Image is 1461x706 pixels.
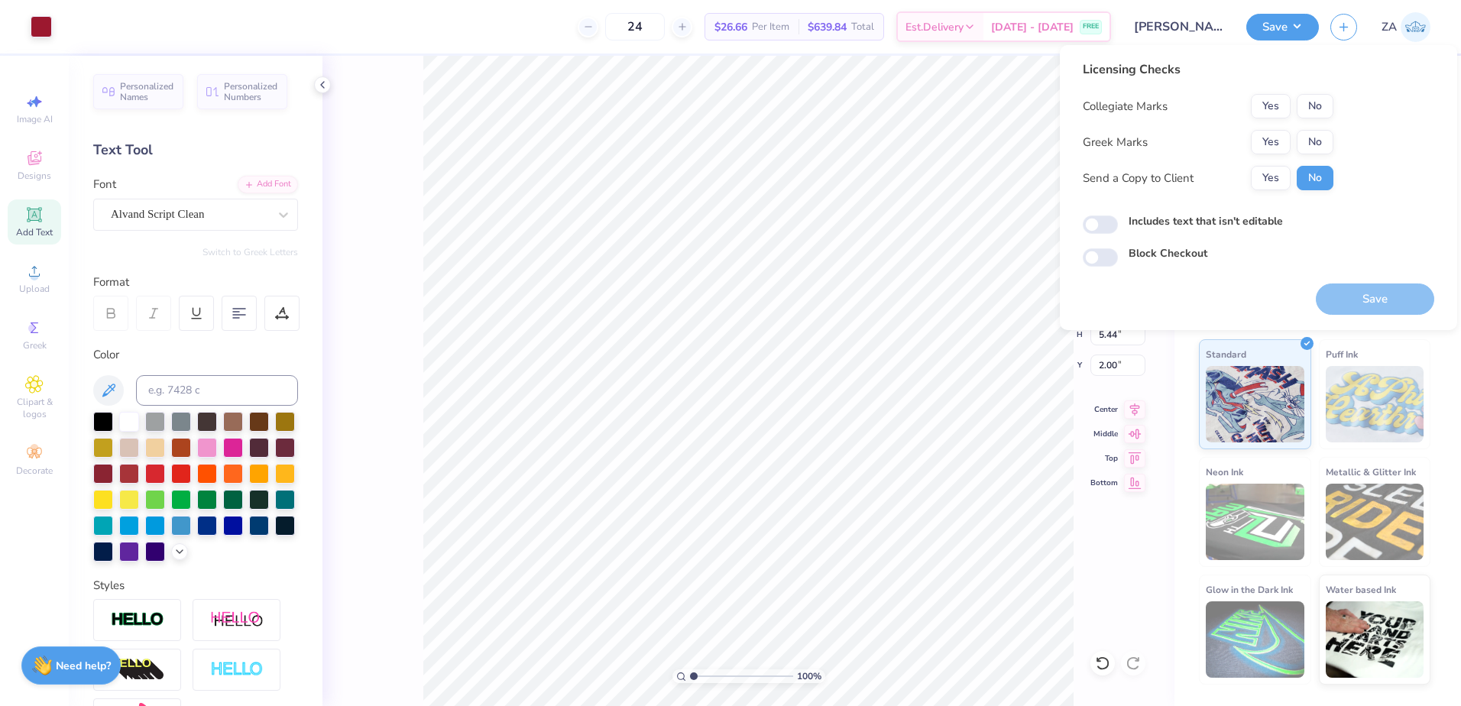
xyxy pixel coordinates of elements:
[714,19,747,35] span: $26.66
[210,661,264,678] img: Negative Space
[1251,130,1291,154] button: Yes
[93,176,116,193] label: Font
[851,19,874,35] span: Total
[1326,601,1424,678] img: Water based Ink
[797,669,821,683] span: 100 %
[1206,346,1246,362] span: Standard
[93,346,298,364] div: Color
[1382,12,1430,42] a: ZA
[1326,366,1424,442] img: Puff Ink
[16,465,53,477] span: Decorate
[1246,14,1319,40] button: Save
[17,113,53,125] span: Image AI
[93,140,298,160] div: Text Tool
[1326,484,1424,560] img: Metallic & Glitter Ink
[111,658,164,682] img: 3d Illusion
[991,19,1074,35] span: [DATE] - [DATE]
[1297,94,1333,118] button: No
[1206,601,1304,678] img: Glow in the Dark Ink
[23,339,47,351] span: Greek
[752,19,789,35] span: Per Item
[1090,404,1118,415] span: Center
[808,19,847,35] span: $639.84
[1129,213,1283,229] label: Includes text that isn't editable
[224,81,278,102] span: Personalized Numbers
[111,611,164,629] img: Stroke
[136,375,298,406] input: e.g. 7428 c
[18,170,51,182] span: Designs
[1206,464,1243,480] span: Neon Ink
[1297,166,1333,190] button: No
[1382,18,1397,36] span: ZA
[1326,581,1396,598] span: Water based Ink
[1206,366,1304,442] img: Standard
[16,226,53,238] span: Add Text
[1083,21,1099,32] span: FREE
[1401,12,1430,42] img: Zuriel Alaba
[605,13,665,40] input: – –
[93,577,298,594] div: Styles
[1083,60,1333,79] div: Licensing Checks
[8,396,61,420] span: Clipart & logos
[19,283,50,295] span: Upload
[1090,429,1118,439] span: Middle
[1206,581,1293,598] span: Glow in the Dark Ink
[1090,478,1118,488] span: Bottom
[120,81,174,102] span: Personalized Names
[1326,346,1358,362] span: Puff Ink
[1251,166,1291,190] button: Yes
[1206,484,1304,560] img: Neon Ink
[905,19,964,35] span: Est. Delivery
[1297,130,1333,154] button: No
[93,274,300,291] div: Format
[210,610,264,630] img: Shadow
[1083,98,1168,115] div: Collegiate Marks
[1326,464,1416,480] span: Metallic & Glitter Ink
[238,176,298,193] div: Add Font
[1129,245,1207,261] label: Block Checkout
[1122,11,1235,42] input: Untitled Design
[56,659,111,673] strong: Need help?
[202,246,298,258] button: Switch to Greek Letters
[1083,170,1194,187] div: Send a Copy to Client
[1090,453,1118,464] span: Top
[1083,134,1148,151] div: Greek Marks
[1251,94,1291,118] button: Yes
